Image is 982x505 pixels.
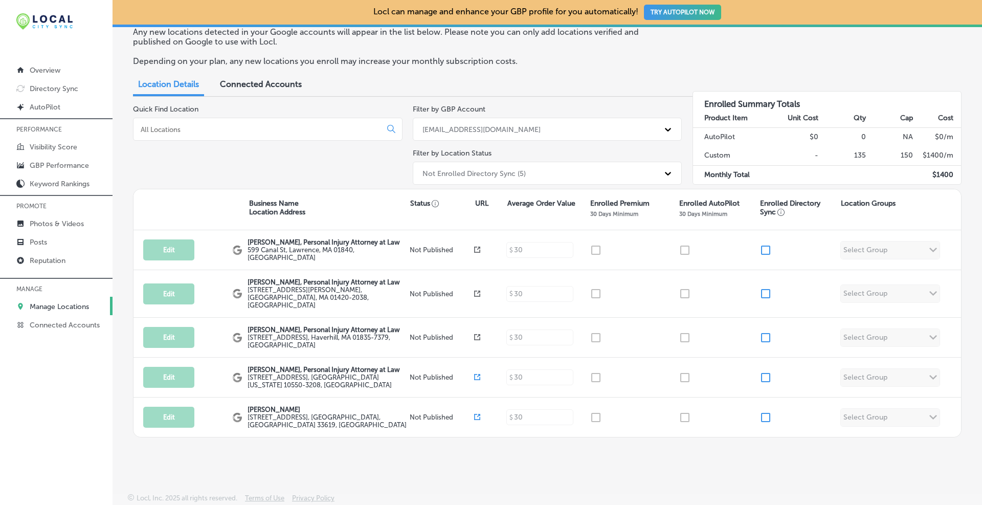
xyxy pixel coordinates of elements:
[248,374,407,389] label: [STREET_ADDRESS] , [GEOGRAPHIC_DATA][US_STATE] 10550-3208, [GEOGRAPHIC_DATA]
[590,210,638,217] p: 30 Days Minimum
[590,199,650,208] p: Enrolled Premium
[913,146,961,165] td: $ 1400 /m
[866,127,914,146] td: NA
[410,199,475,208] p: Status
[30,161,89,170] p: GBP Performance
[143,407,194,428] button: Edit
[772,109,819,128] th: Unit Cost
[475,199,488,208] p: URL
[410,374,475,381] p: Not Published
[232,333,242,343] img: logo
[866,146,914,165] td: 150
[413,105,485,114] label: Filter by GBP Account
[841,199,896,208] p: Location Groups
[220,79,302,89] span: Connected Accounts
[232,372,242,383] img: logo
[248,366,407,374] p: [PERSON_NAME], Personal Injury Attorney at Law
[248,238,407,246] p: [PERSON_NAME], Personal Injury Attorney at Law
[248,286,407,309] label: [STREET_ADDRESS][PERSON_NAME] , [GEOGRAPHIC_DATA], MA 01420-2038, [GEOGRAPHIC_DATA]
[30,321,100,330] p: Connected Accounts
[232,412,242,423] img: logo
[140,125,379,134] input: All Locations
[30,219,84,228] p: Photos & Videos
[693,146,772,165] td: Custom
[410,334,475,341] p: Not Published
[137,494,237,502] p: Locl, Inc. 2025 all rights reserved.
[913,127,961,146] td: $ 0 /m
[248,334,407,349] label: [STREET_ADDRESS] , Haverhill, MA 01835-7379, [GEOGRAPHIC_DATA]
[232,289,242,299] img: logo
[704,114,748,122] strong: Product Item
[410,413,475,421] p: Not Published
[30,256,65,265] p: Reputation
[866,109,914,128] th: Cap
[248,326,407,334] p: [PERSON_NAME], Personal Injury Attorney at Law
[143,283,194,304] button: Edit
[679,210,727,217] p: 30 Days Minimum
[138,79,199,89] span: Location Details
[819,127,866,146] td: 0
[248,413,407,429] label: [STREET_ADDRESS] , [GEOGRAPHIC_DATA], [GEOGRAPHIC_DATA] 33619, [GEOGRAPHIC_DATA]
[693,127,772,146] td: AutoPilot
[819,109,866,128] th: Qty
[772,146,819,165] td: -
[644,5,721,20] button: TRY AUTOPILOT NOW
[422,125,541,134] div: [EMAIL_ADDRESS][DOMAIN_NAME]
[772,127,819,146] td: $0
[693,165,772,184] td: Monthly Total
[30,143,77,151] p: Visibility Score
[913,109,961,128] th: Cost
[232,245,242,255] img: logo
[249,199,305,216] p: Business Name Location Address
[248,246,407,261] label: 599 Canal St , Lawrence, MA 01840, [GEOGRAPHIC_DATA]
[760,199,836,216] p: Enrolled Directory Sync
[30,103,60,112] p: AutoPilot
[422,169,526,178] div: Not Enrolled Directory Sync (5)
[248,278,407,286] p: [PERSON_NAME], Personal Injury Attorney at Law
[143,239,194,260] button: Edit
[248,406,407,413] p: [PERSON_NAME]
[143,367,194,388] button: Edit
[410,290,475,298] p: Not Published
[30,238,47,247] p: Posts
[133,27,672,47] p: Any new locations detected in your Google accounts will appear in the list below. Please note you...
[679,199,740,208] p: Enrolled AutoPilot
[913,165,961,184] td: $ 1400
[133,56,672,66] p: Depending on your plan, any new locations you enroll may increase your monthly subscription costs.
[693,92,962,109] h3: Enrolled Summary Totals
[30,66,60,75] p: Overview
[16,13,73,30] img: 12321ecb-abad-46dd-be7f-2600e8d3409flocal-city-sync-logo-rectangle.png
[819,146,866,165] td: 135
[143,327,194,348] button: Edit
[133,105,198,114] label: Quick Find Location
[30,302,89,311] p: Manage Locations
[30,180,90,188] p: Keyword Rankings
[30,84,78,93] p: Directory Sync
[413,149,492,158] label: Filter by Location Status
[507,199,575,208] p: Average Order Value
[410,246,475,254] p: Not Published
